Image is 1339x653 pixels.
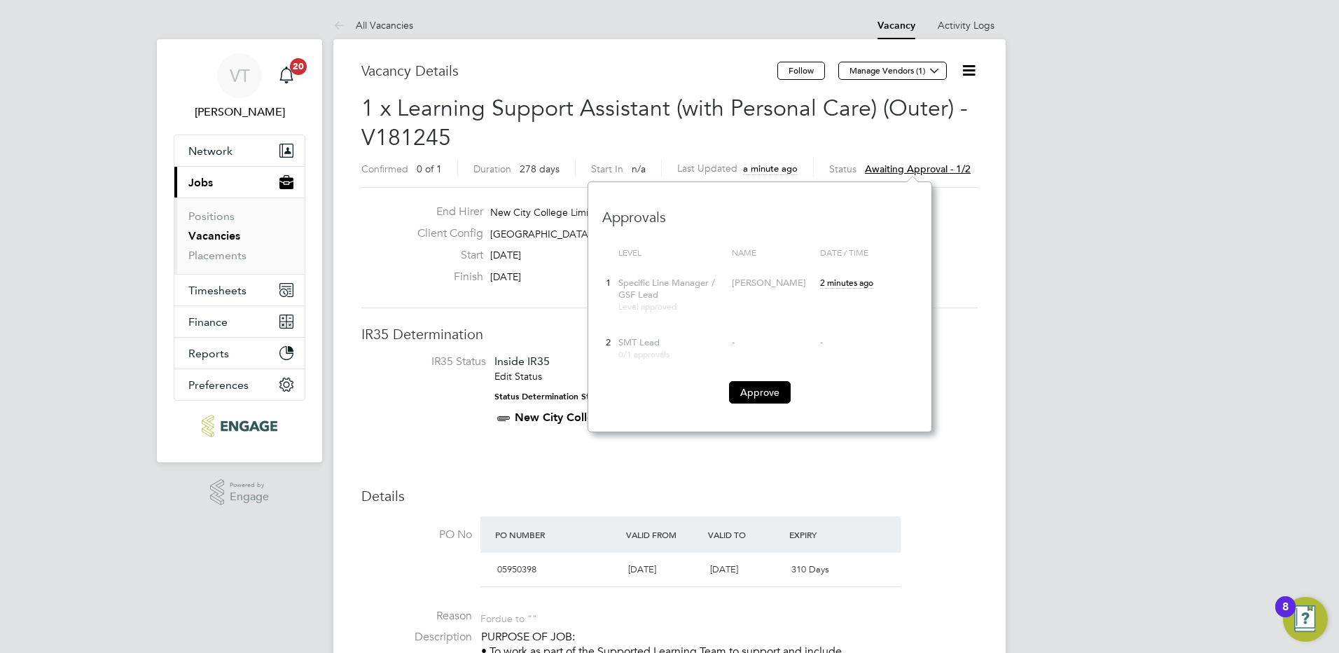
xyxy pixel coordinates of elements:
[618,336,660,348] span: SMT Lead
[406,248,483,263] label: Start
[817,240,917,266] div: Date / time
[174,306,305,337] button: Finance
[361,528,472,542] label: PO No
[628,563,656,575] span: [DATE]
[188,284,247,297] span: Timesheets
[618,348,669,359] span: 0/1 approvals
[677,162,737,174] label: Last Updated
[494,355,550,368] span: Inside IR35
[230,67,250,85] span: VT
[188,249,247,262] a: Placements
[230,491,269,503] span: Engage
[623,522,705,547] div: Valid From
[615,240,728,266] div: Level
[188,378,249,392] span: Preferences
[480,609,537,625] div: For due to ""
[838,62,947,80] button: Manage Vendors (1)
[602,270,615,296] div: 1
[710,563,738,575] span: [DATE]
[820,337,914,349] div: -
[865,163,971,175] span: Awaiting approval - 1/2
[406,270,483,284] label: Finish
[361,62,777,80] h3: Vacancy Details
[791,563,829,575] span: 310 Days
[174,338,305,369] button: Reports
[174,275,305,305] button: Timesheets
[632,163,646,175] span: n/a
[188,176,213,189] span: Jobs
[174,135,305,166] button: Network
[490,270,521,283] span: [DATE]
[520,163,560,175] span: 278 days
[174,104,305,121] span: Victoria Ticehurst
[743,163,798,174] span: a minute ago
[602,194,917,226] h3: Approvals
[786,522,868,547] div: Expiry
[497,563,536,575] span: 05950398
[829,163,856,175] label: Status
[361,630,472,645] label: Description
[820,277,873,288] span: 2 minutes ago
[705,522,786,547] div: Valid To
[490,206,604,219] span: New City College Limited
[188,229,240,242] a: Vacancies
[938,19,994,32] a: Activity Logs
[188,347,229,360] span: Reports
[602,330,615,356] div: 2
[174,53,305,121] a: VT[PERSON_NAME]
[732,337,813,349] div: -
[361,95,968,151] span: 1 x Learning Support Assistant (with Personal Care) (Outer) - V181245
[492,522,623,547] div: PO Number
[361,487,978,505] h3: Details
[490,228,591,240] span: [GEOGRAPHIC_DATA]
[618,301,677,312] span: Level approved
[361,325,978,343] h3: IR35 Determination
[188,144,233,158] span: Network
[174,369,305,400] button: Preferences
[272,53,300,98] a: 20
[417,163,442,175] span: 0 of 1
[174,167,305,198] button: Jobs
[406,226,483,241] label: Client Config
[406,205,483,219] label: End Hirer
[361,163,408,175] label: Confirmed
[230,479,269,491] span: Powered by
[1283,597,1328,642] button: Open Resource Center, 8 new notifications
[728,240,817,266] div: Name
[1282,607,1289,625] div: 8
[361,609,472,624] label: Reason
[732,277,813,289] div: [PERSON_NAME]
[877,20,915,32] a: Vacancy
[202,415,277,437] img: ncclondon-logo-retina.png
[494,392,623,401] strong: Status Determination Statement
[174,198,305,274] div: Jobs
[188,315,228,329] span: Finance
[375,355,486,369] label: IR35 Status
[729,381,791,404] button: Approve
[188,209,235,223] a: Positions
[490,249,521,261] span: [DATE]
[777,62,825,80] button: Follow
[290,58,307,75] span: 20
[333,19,413,32] a: All Vacancies
[473,163,511,175] label: Duration
[157,39,322,462] nav: Main navigation
[618,277,715,301] span: Specific Line Manager / GSF Lead
[210,479,270,506] a: Powered byEngage
[174,415,305,437] a: Go to home page
[494,370,542,383] a: Edit Status
[591,163,623,175] label: Start In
